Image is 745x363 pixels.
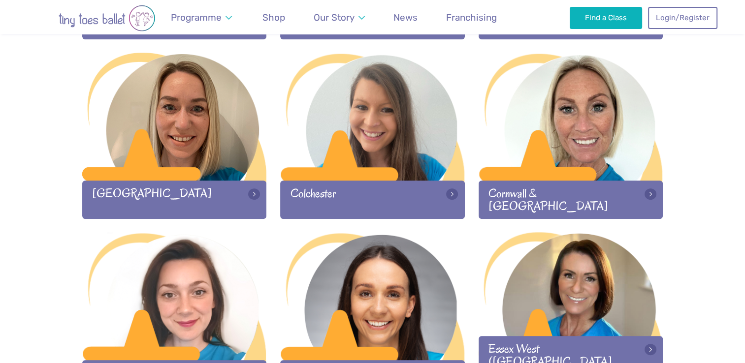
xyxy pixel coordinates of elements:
[166,6,237,29] a: Programme
[280,181,465,218] div: Colchester
[648,7,717,29] a: Login/Register
[28,5,186,31] img: tiny toes ballet
[82,181,267,218] div: [GEOGRAPHIC_DATA]
[309,6,369,29] a: Our Story
[314,12,355,23] span: Our Story
[280,53,465,218] a: Colchester
[479,53,663,218] a: Cornwall & [GEOGRAPHIC_DATA]
[393,12,418,23] span: News
[442,6,502,29] a: Franchising
[389,6,422,29] a: News
[258,6,290,29] a: Shop
[479,181,663,218] div: Cornwall & [GEOGRAPHIC_DATA]
[262,12,285,23] span: Shop
[82,53,267,218] a: [GEOGRAPHIC_DATA]
[446,12,497,23] span: Franchising
[570,7,642,29] a: Find a Class
[171,12,222,23] span: Programme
